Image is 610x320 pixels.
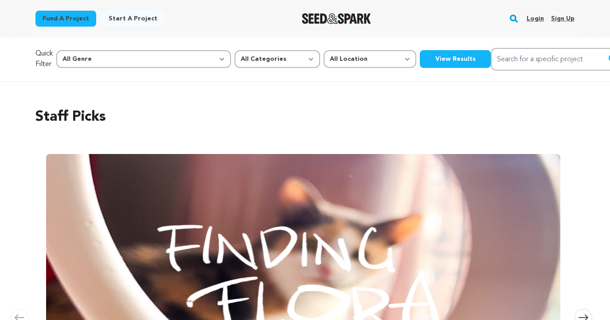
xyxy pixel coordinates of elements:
[35,48,53,70] p: Quick Filter
[551,12,575,26] a: Sign up
[35,107,575,128] h2: Staff Picks
[302,13,371,24] a: Seed&Spark Homepage
[420,50,491,68] button: View Results
[302,13,371,24] img: Seed&Spark Logo Dark Mode
[35,11,96,27] a: Fund a project
[527,12,544,26] a: Login
[102,11,164,27] a: Start a project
